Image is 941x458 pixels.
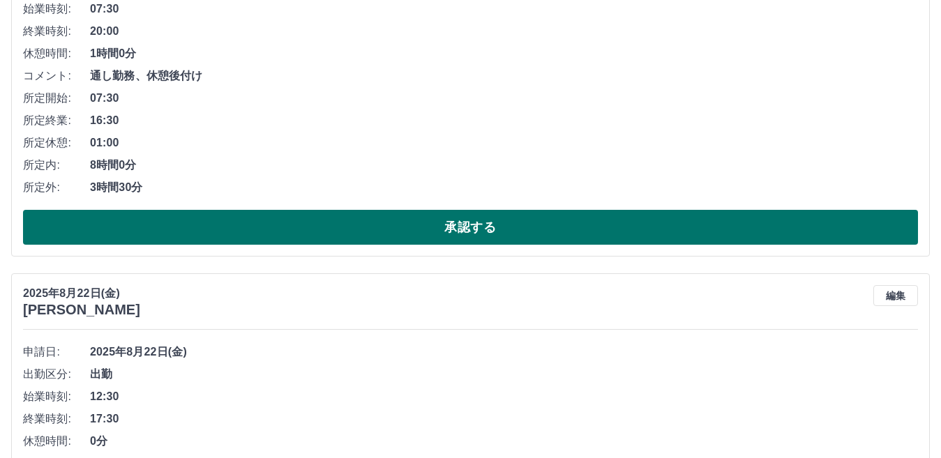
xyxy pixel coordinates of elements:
span: 出勤 [90,366,918,383]
h3: [PERSON_NAME] [23,302,140,318]
span: 始業時刻: [23,388,90,405]
span: 所定外: [23,179,90,196]
span: 20:00 [90,23,918,40]
span: 3時間30分 [90,179,918,196]
span: 休憩時間: [23,45,90,62]
span: 所定開始: [23,90,90,107]
button: 承認する [23,210,918,245]
p: 2025年8月22日(金) [23,285,140,302]
span: 休憩時間: [23,433,90,450]
span: 16:30 [90,112,918,129]
button: 編集 [873,285,918,306]
span: 8時間0分 [90,157,918,174]
span: 所定内: [23,157,90,174]
span: 所定休憩: [23,135,90,151]
span: 17:30 [90,411,918,427]
span: コメント: [23,68,90,84]
span: 申請日: [23,344,90,360]
span: 01:00 [90,135,918,151]
span: 07:30 [90,90,918,107]
span: 出勤区分: [23,366,90,383]
span: 0分 [90,433,918,450]
span: 終業時刻: [23,411,90,427]
span: 通し勤務、休憩後付け [90,68,918,84]
span: 始業時刻: [23,1,90,17]
span: 所定終業: [23,112,90,129]
span: 07:30 [90,1,918,17]
span: 1時間0分 [90,45,918,62]
span: 12:30 [90,388,918,405]
span: 2025年8月22日(金) [90,344,918,360]
span: 終業時刻: [23,23,90,40]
